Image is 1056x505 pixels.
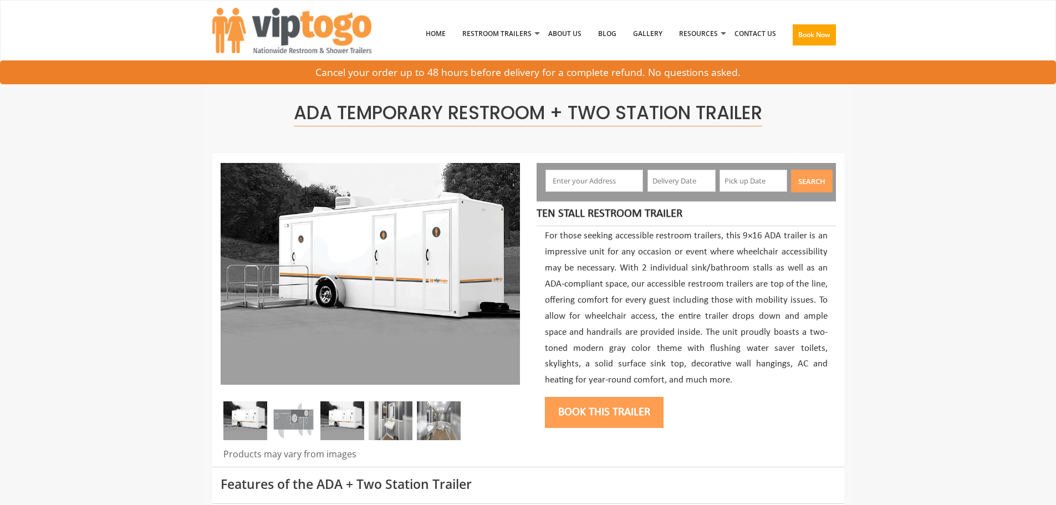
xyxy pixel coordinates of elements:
[221,163,520,385] img: Three restrooms out of which one ADA, one female and one male
[784,5,844,69] a: Book Now
[726,5,784,63] a: Contact Us
[793,24,836,45] button: Book Now
[454,5,540,63] a: Restroom Trailers
[720,170,788,192] input: Pick up Date
[417,401,461,440] img: Inside view of ADA+2 in gray with one sink, stall and interior decorations
[369,401,412,440] img: Inside view of inside of ADA + 2 with luxury sink and mirror
[223,401,267,440] img: Three restrooms out of which one ADA, one female and one male
[625,5,671,63] a: Gallery
[212,8,371,53] img: VIPTOGO
[791,170,833,192] button: Search
[272,401,315,440] img: A detailed image of ADA +2 trailer floor plan
[590,5,625,63] a: Blog
[647,170,716,192] input: Delivery Date
[545,228,828,389] p: For those seeking accessible restroom trailers, this 9×16 ADA trailer is an impressive unit for a...
[540,5,590,63] a: About Us
[294,100,762,126] span: ADA Temporary Restroom + Two Station Trailer
[221,448,520,467] div: Products may vary from images
[320,401,364,440] img: Three restrooms out of which one ADA, one female and one male
[545,170,643,192] input: Enter your Address
[221,477,836,491] h3: Features of the ADA + Two Station Trailer
[537,207,828,221] h4: Ten Stall Restroom Trailer
[671,5,726,63] a: Resources
[545,397,664,428] button: Book this trailer
[417,5,454,63] a: Home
